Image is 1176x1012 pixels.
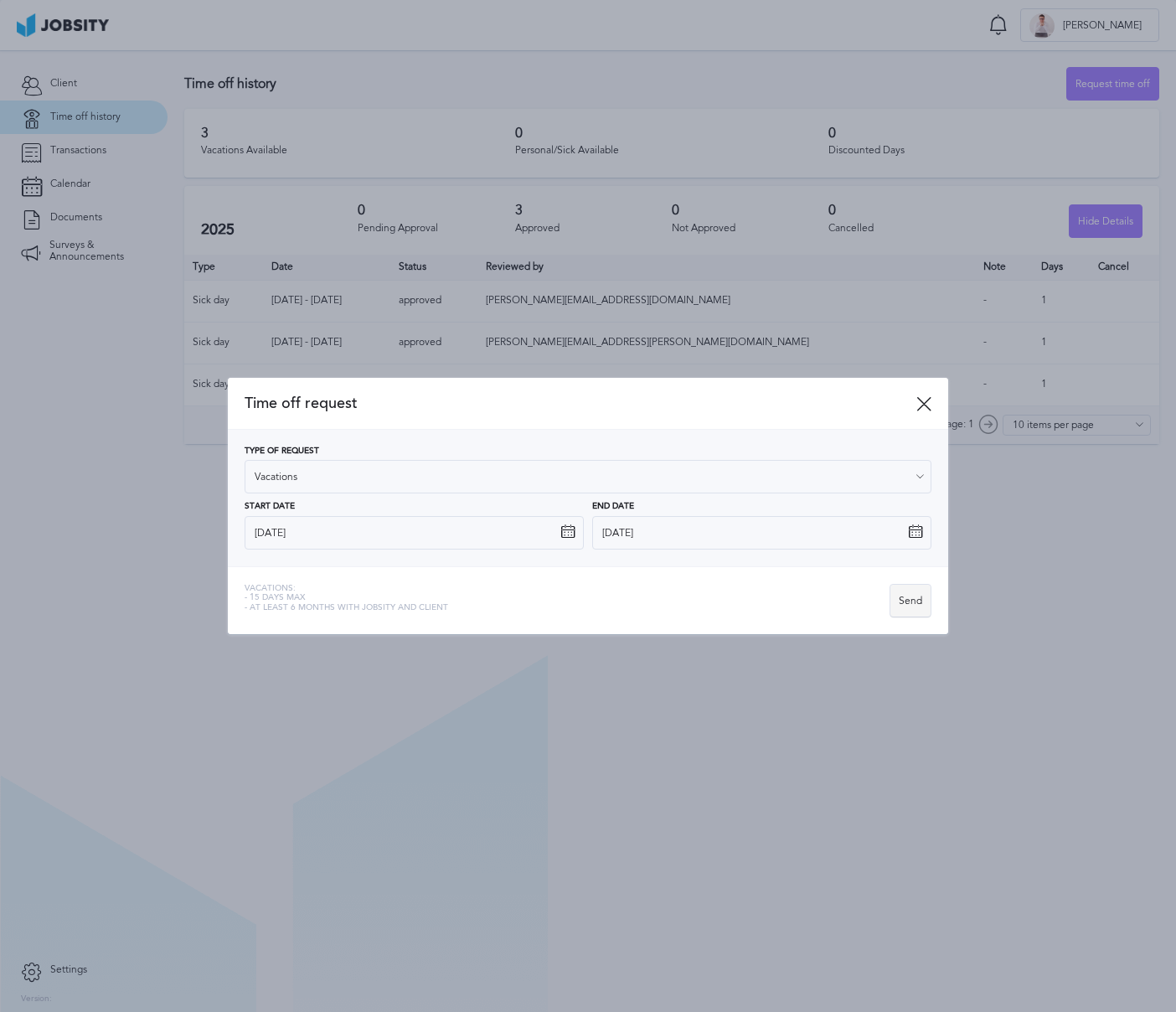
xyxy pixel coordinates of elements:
span: Start Date [245,502,295,512]
span: End Date [592,502,634,512]
span: - At least 6 months with jobsity and client [245,603,448,613]
span: Vacations: [245,584,448,594]
span: Time off request [245,395,916,412]
span: Type of Request [245,447,319,457]
span: - 15 days max [245,593,448,603]
button: Send [890,584,931,617]
div: Send [890,585,931,618]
